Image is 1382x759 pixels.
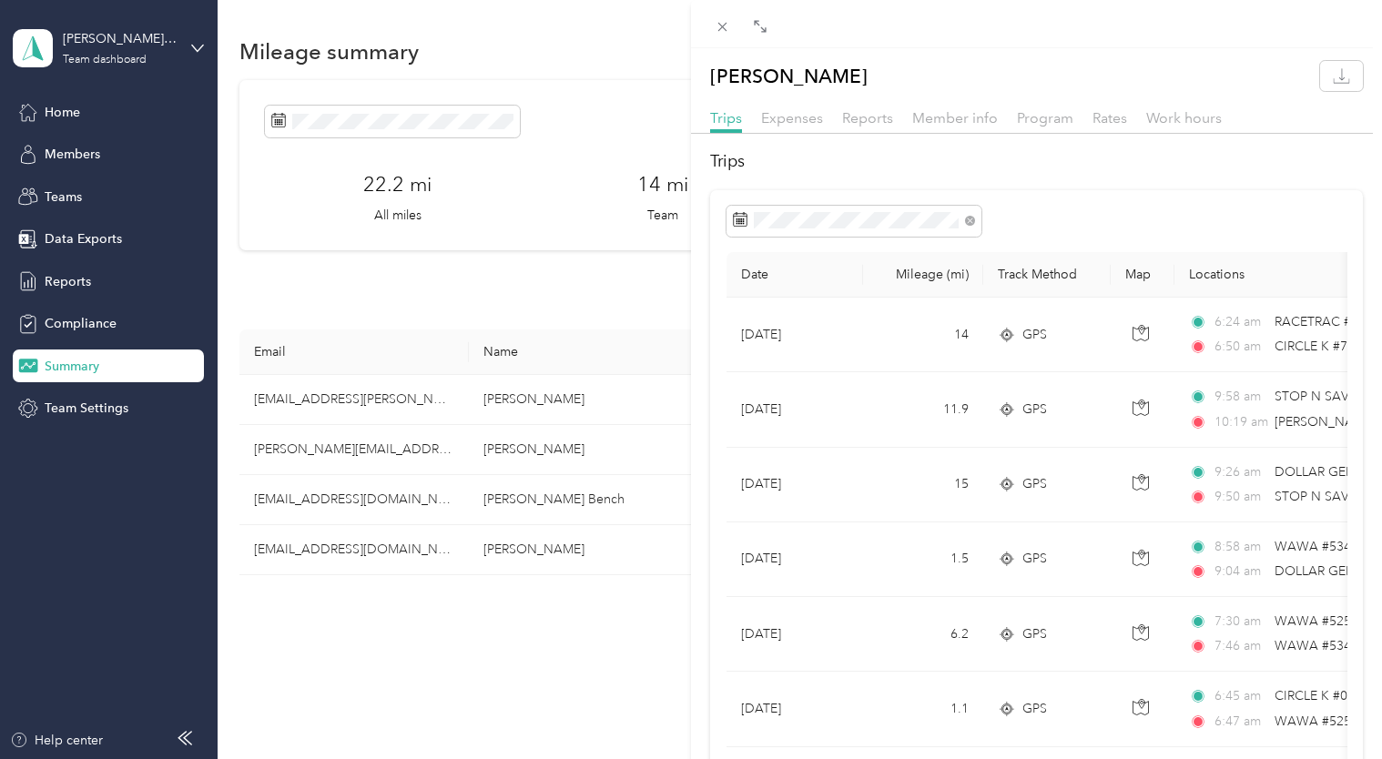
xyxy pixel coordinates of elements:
[727,448,863,522] td: [DATE]
[1022,699,1047,719] span: GPS
[1022,325,1047,345] span: GPS
[863,448,983,522] td: 15
[983,252,1111,298] th: Track Method
[863,372,983,447] td: 11.9
[1022,549,1047,569] span: GPS
[710,109,742,126] span: Trips
[1214,412,1266,432] span: 10:19 am
[1214,686,1266,706] span: 6:45 am
[912,109,998,126] span: Member info
[1017,109,1073,126] span: Program
[710,61,868,91] p: [PERSON_NAME]
[727,672,863,746] td: [DATE]
[727,252,863,298] th: Date
[1146,109,1222,126] span: Work hours
[1214,636,1266,656] span: 7:46 am
[1022,400,1047,420] span: GPS
[1280,657,1382,759] iframe: Everlance-gr Chat Button Frame
[863,252,983,298] th: Mileage (mi)
[1214,537,1266,557] span: 8:58 am
[1214,487,1266,507] span: 9:50 am
[727,298,863,372] td: [DATE]
[1214,712,1266,732] span: 6:47 am
[1111,252,1174,298] th: Map
[727,372,863,447] td: [DATE]
[1022,474,1047,494] span: GPS
[1214,312,1266,332] span: 6:24 am
[1214,612,1266,632] span: 7:30 am
[863,597,983,672] td: 6.2
[1092,109,1127,126] span: Rates
[863,298,983,372] td: 14
[1214,387,1266,407] span: 9:58 am
[727,522,863,597] td: [DATE]
[761,109,823,126] span: Expenses
[863,672,983,746] td: 1.1
[842,109,893,126] span: Reports
[727,597,863,672] td: [DATE]
[710,149,1363,174] h2: Trips
[1214,562,1266,582] span: 9:04 am
[1022,624,1047,644] span: GPS
[1214,462,1266,482] span: 9:26 am
[1214,337,1266,357] span: 6:50 am
[863,522,983,597] td: 1.5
